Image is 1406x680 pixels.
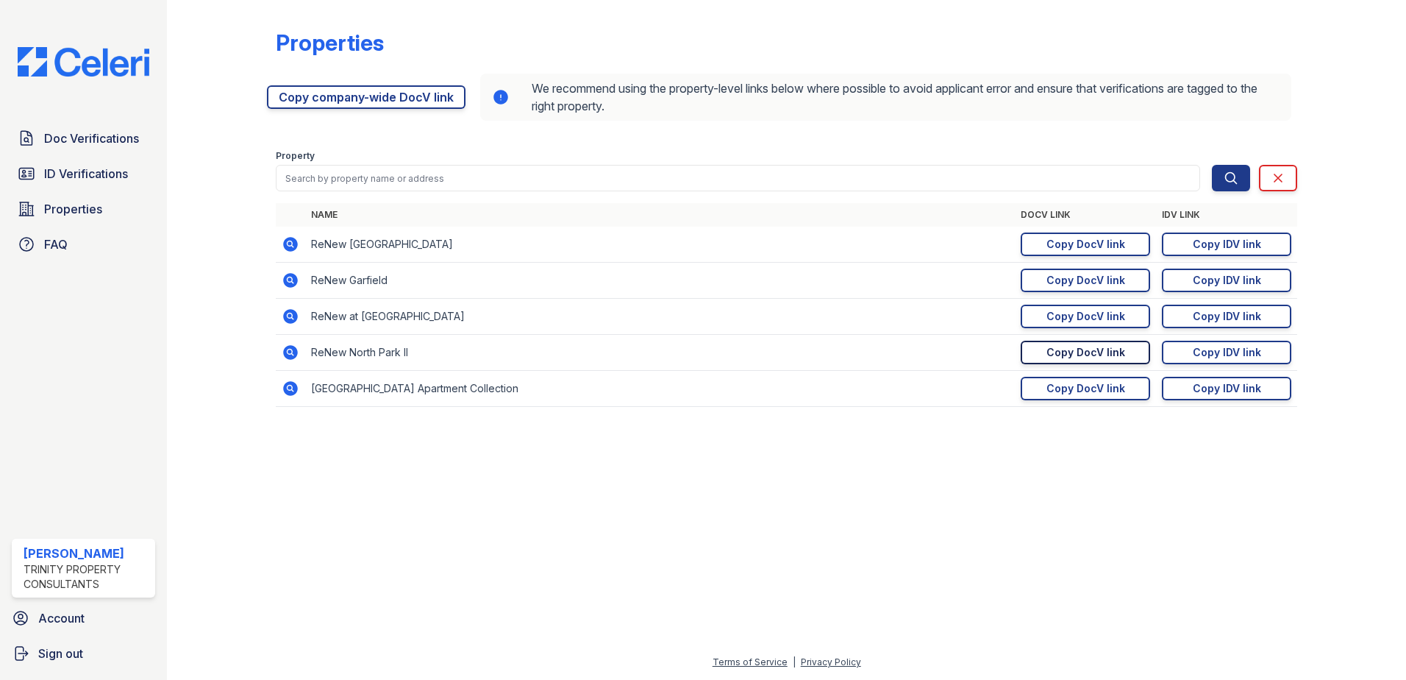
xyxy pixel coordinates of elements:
div: We recommend using the property-level links below where possible to avoid applicant error and ens... [480,74,1291,121]
div: Trinity Property Consultants [24,562,149,592]
div: Copy IDV link [1193,309,1261,324]
div: [PERSON_NAME] [24,545,149,562]
a: Copy DocV link [1021,269,1150,292]
span: Account [38,609,85,627]
span: Doc Verifications [44,130,139,147]
a: Copy IDV link [1162,305,1291,328]
a: Copy DocV link [1021,233,1150,256]
a: Copy company-wide DocV link [267,85,465,109]
a: Doc Verifications [12,124,155,153]
a: Copy DocV link [1021,377,1150,400]
a: FAQ [12,230,155,259]
a: Copy IDV link [1162,233,1291,256]
span: Properties [44,200,102,218]
img: CE_Logo_Blue-a8612792a0a2168367f1c8372b55b34899dd931a85d93a1a3d3e32e68fde9ad4.png [6,47,161,77]
div: Copy DocV link [1046,381,1125,396]
th: Name [305,203,1015,227]
a: Sign out [6,639,161,668]
div: Copy IDV link [1193,273,1261,288]
span: ID Verifications [44,165,128,183]
a: ID Verifications [12,159,155,188]
a: Terms of Service [713,656,788,667]
a: Copy DocV link [1021,305,1150,328]
div: Copy IDV link [1193,237,1261,252]
div: Copy DocV link [1046,237,1125,252]
td: ReNew at [GEOGRAPHIC_DATA] [305,299,1015,335]
th: DocV Link [1015,203,1156,227]
td: ReNew [GEOGRAPHIC_DATA] [305,227,1015,263]
a: Copy IDV link [1162,269,1291,292]
td: [GEOGRAPHIC_DATA] Apartment Collection [305,371,1015,407]
div: Copy DocV link [1046,273,1125,288]
input: Search by property name or address [276,165,1200,191]
td: ReNew Garfield [305,263,1015,299]
div: Properties [276,29,384,56]
a: Privacy Policy [801,656,861,667]
label: Property [276,150,315,162]
a: Copy IDV link [1162,377,1291,400]
a: Account [6,603,161,633]
span: Sign out [38,645,83,662]
a: Copy DocV link [1021,341,1150,364]
div: Copy IDV link [1193,381,1261,396]
a: Properties [12,194,155,224]
span: FAQ [44,235,68,253]
div: Copy IDV link [1193,345,1261,360]
div: | [793,656,796,667]
td: ReNew North Park II [305,335,1015,371]
a: Copy IDV link [1162,341,1291,364]
th: IDV Link [1156,203,1297,227]
div: Copy DocV link [1046,309,1125,324]
div: Copy DocV link [1046,345,1125,360]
